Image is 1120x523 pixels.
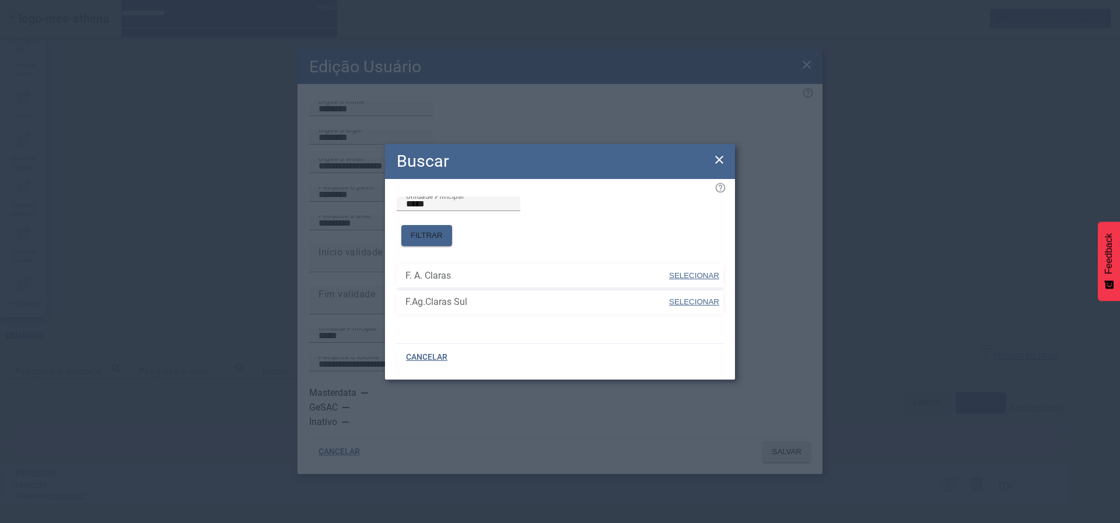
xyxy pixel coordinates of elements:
span: CANCELAR [406,352,447,363]
span: F.Ag.Claras Sul [405,295,668,309]
button: FILTRAR [401,225,452,246]
h2: Buscar [397,149,449,174]
button: CANCELAR [397,347,457,368]
span: SELECIONAR [669,297,719,306]
span: Feedback [1104,233,1114,274]
mat-label: Unidade Principal [406,192,464,200]
span: FILTRAR [411,230,443,241]
span: F. A. Claras [405,269,668,283]
button: SELECIONAR [668,292,720,313]
button: SELECIONAR [668,265,720,286]
button: Feedback - Mostrar pesquisa [1098,222,1120,301]
span: SELECIONAR [669,271,719,280]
